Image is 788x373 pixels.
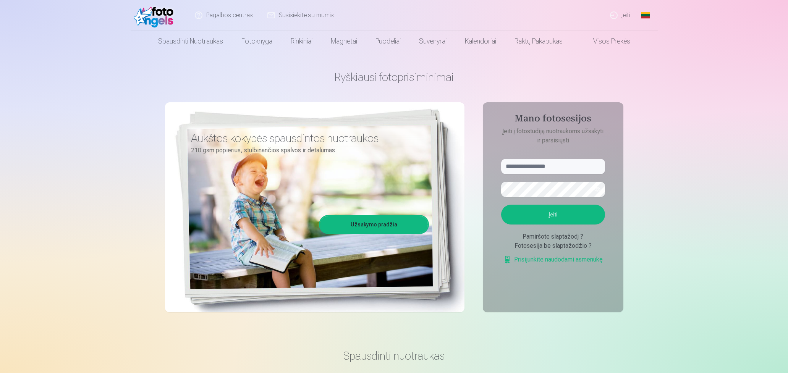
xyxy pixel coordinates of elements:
h1: Ryškiausi fotoprisiminimai [165,70,623,84]
a: Suvenyrai [410,31,456,52]
p: Įeiti į fotostudiją nuotraukoms užsakyti ir parsisiųsti [494,127,613,145]
a: Puodeliai [366,31,410,52]
div: Pamiršote slaptažodį ? [501,232,605,241]
button: Įeiti [501,205,605,224]
h4: Mano fotosesijos [494,113,613,127]
a: Rinkiniai [282,31,322,52]
a: Fotoknyga [232,31,282,52]
p: 210 gsm popierius, stulbinančios spalvos ir detalumas [191,145,423,156]
h3: Aukštos kokybės spausdintos nuotraukos [191,131,423,145]
a: Magnetai [322,31,366,52]
a: Visos prekės [572,31,639,52]
a: Prisijunkite naudodami asmenukę [503,255,603,264]
a: Raktų pakabukas [505,31,572,52]
a: Spausdinti nuotraukas [149,31,232,52]
a: Užsakymo pradžia [320,216,428,233]
div: Fotosesija be slaptažodžio ? [501,241,605,250]
img: /fa2 [134,3,178,27]
a: Kalendoriai [456,31,505,52]
h3: Spausdinti nuotraukas [171,349,617,363]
